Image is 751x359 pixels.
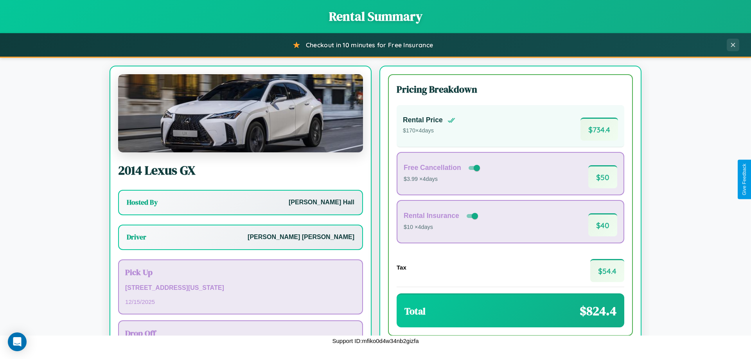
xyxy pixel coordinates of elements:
[118,162,363,179] h2: 2014 Lexus GX
[403,116,443,124] h4: Rental Price
[580,118,618,141] span: $ 734.4
[397,264,406,271] h4: Tax
[580,302,616,320] span: $ 824.4
[118,74,363,152] img: Lexus GX
[590,259,624,282] span: $ 54.4
[306,41,433,49] span: Checkout in 10 minutes for Free Insurance
[404,222,480,232] p: $10 × 4 days
[404,174,482,184] p: $3.99 × 4 days
[8,332,27,351] div: Open Intercom Messenger
[127,232,146,242] h3: Driver
[289,197,354,208] p: [PERSON_NAME] Hall
[404,212,459,220] h4: Rental Insurance
[8,8,743,25] h1: Rental Summary
[397,83,624,96] h3: Pricing Breakdown
[127,198,158,207] h3: Hosted By
[332,336,419,346] p: Support ID: mfiko0d4w34nb2gizfa
[742,164,747,195] div: Give Feedback
[125,282,356,294] p: [STREET_ADDRESS][US_STATE]
[588,165,617,188] span: $ 50
[403,126,455,136] p: $ 170 × 4 days
[125,266,356,278] h3: Pick Up
[125,296,356,307] p: 12 / 15 / 2025
[125,327,356,339] h3: Drop Off
[404,305,426,318] h3: Total
[248,232,354,243] p: [PERSON_NAME] [PERSON_NAME]
[588,213,617,236] span: $ 40
[404,164,461,172] h4: Free Cancellation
